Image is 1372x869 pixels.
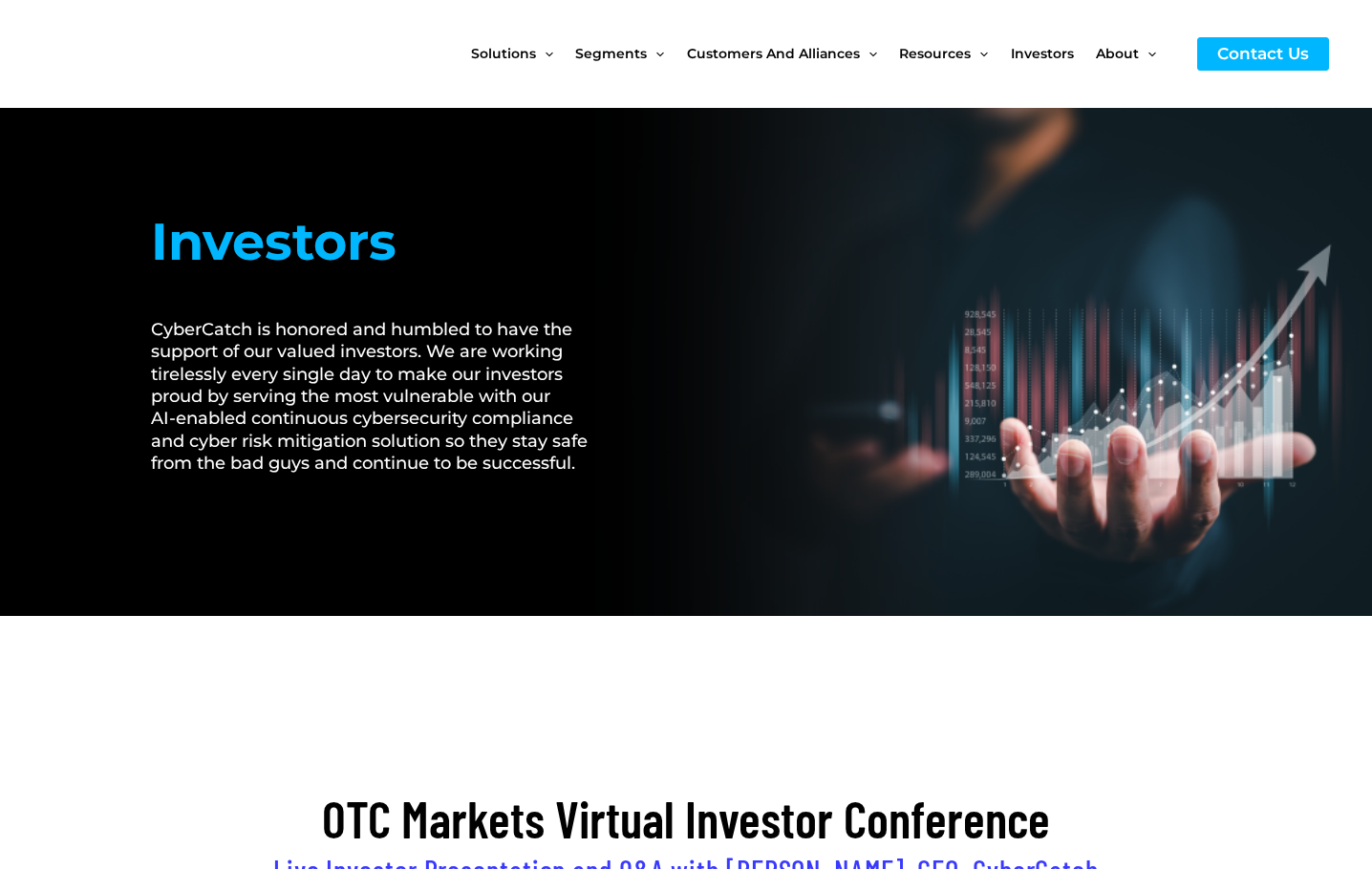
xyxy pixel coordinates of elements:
[971,13,988,94] span: Menu Toggle
[151,203,611,281] h1: Investors
[860,13,877,94] span: Menu Toggle
[1197,37,1329,71] a: Contact Us
[33,14,263,94] img: CyberCatch
[151,319,611,476] h2: CyberCatch is honored and humbled to have the support of our valued investors. We are working tir...
[471,13,1178,94] nav: Site Navigation: New Main Menu
[647,13,664,94] span: Menu Toggle
[687,13,860,94] span: Customers and Alliances
[575,13,647,94] span: Segments
[151,786,1221,852] h2: OTC Markets Virtual Investor Conference
[1011,13,1096,94] a: Investors
[1011,13,1074,94] span: Investors
[536,13,553,94] span: Menu Toggle
[471,13,536,94] span: Solutions
[1139,13,1156,94] span: Menu Toggle
[899,13,971,94] span: Resources
[1096,13,1139,94] span: About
